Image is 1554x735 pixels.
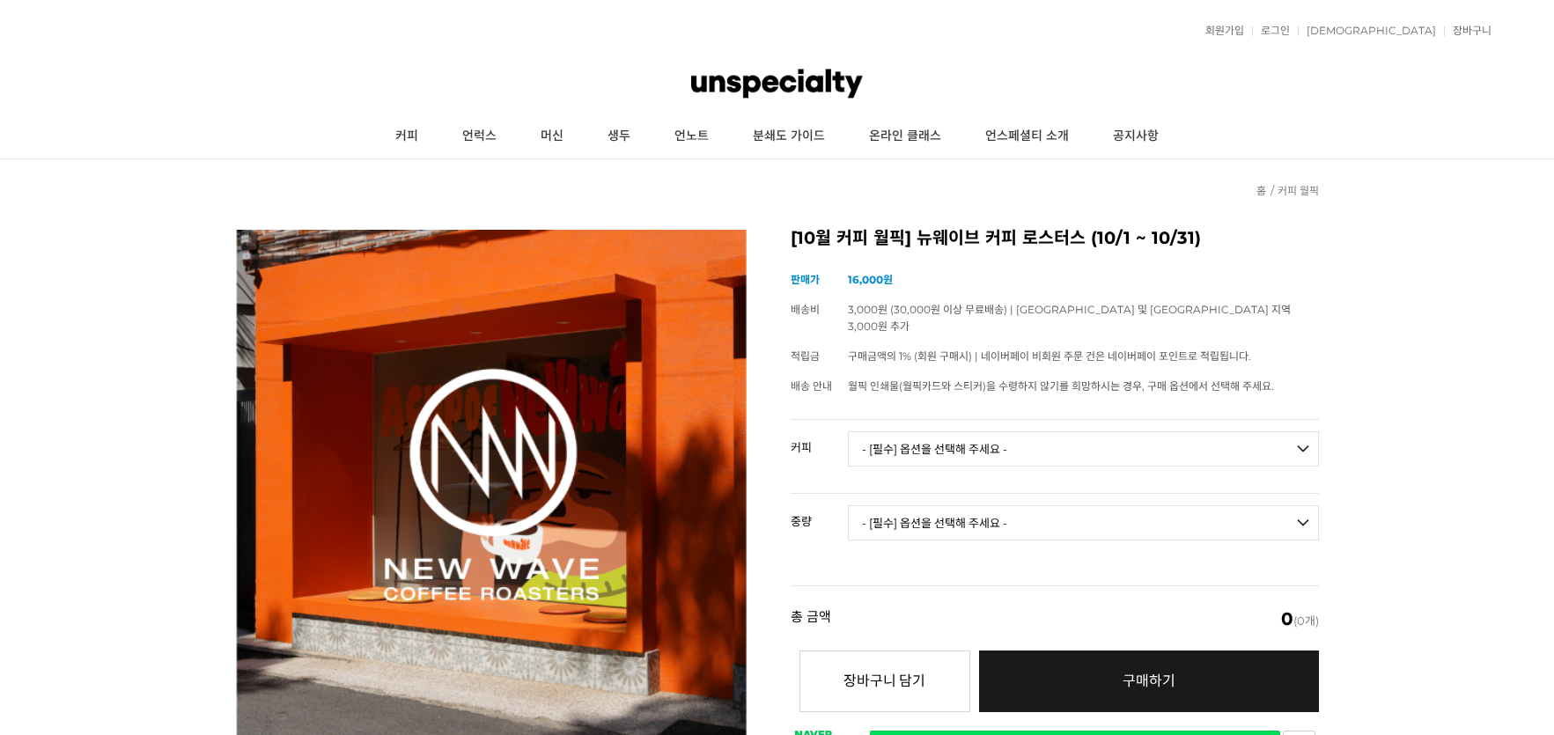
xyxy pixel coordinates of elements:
[799,650,970,712] button: 장바구니 담기
[1444,26,1491,36] a: 장바구니
[791,379,832,393] span: 배송 안내
[791,273,820,286] span: 판매가
[963,114,1091,158] a: 언스페셜티 소개
[691,57,862,110] img: 언스페셜티 몰
[791,494,848,534] th: 중량
[519,114,586,158] a: 머신
[848,379,1274,393] span: 월픽 인쇄물(월픽카드와 스티커)을 수령하지 않기를 희망하시는 경우, 구매 옵션에서 선택해 주세요.
[1256,184,1266,197] a: 홈
[440,114,519,158] a: 언럭스
[791,610,831,628] strong: 총 금액
[791,303,820,316] span: 배송비
[1281,608,1293,629] em: 0
[1091,114,1181,158] a: 공지사항
[791,349,820,363] span: 적립금
[1278,184,1319,197] a: 커피 월픽
[1197,26,1244,36] a: 회원가입
[848,303,1291,333] span: 3,000원 (30,000원 이상 무료배송) | [GEOGRAPHIC_DATA] 및 [GEOGRAPHIC_DATA] 지역 3,000원 추가
[652,114,731,158] a: 언노트
[848,349,1251,363] span: 구매금액의 1% (회원 구매시) | 네이버페이 비회원 주문 건은 네이버페이 포인트로 적립됩니다.
[1281,610,1319,628] span: (0개)
[1298,26,1436,36] a: [DEMOGRAPHIC_DATA]
[791,420,848,460] th: 커피
[1123,673,1175,689] span: 구매하기
[373,114,440,158] a: 커피
[586,114,652,158] a: 생두
[847,114,963,158] a: 온라인 클래스
[731,114,847,158] a: 분쇄도 가이드
[791,230,1319,247] h2: [10월 커피 월픽] 뉴웨이브 커피 로스터스 (10/1 ~ 10/31)
[1252,26,1290,36] a: 로그인
[848,273,893,286] strong: 16,000원
[979,650,1319,712] a: 구매하기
